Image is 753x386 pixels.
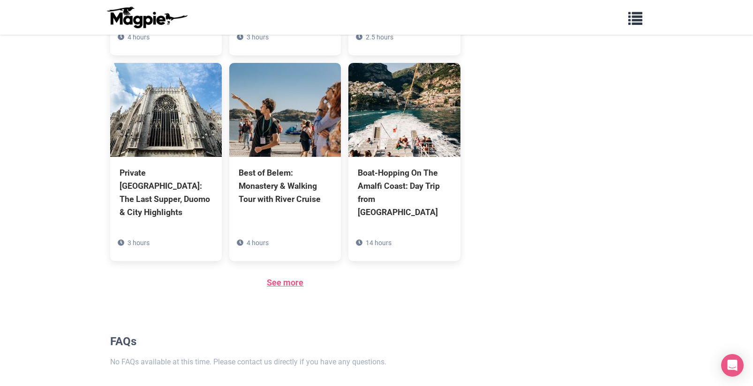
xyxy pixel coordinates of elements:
h2: FAQs [110,335,460,348]
img: Boat-Hopping On The Amalfi Coast: Day Trip from Rome [348,63,460,157]
a: Boat-Hopping On The Amalfi Coast: Day Trip from [GEOGRAPHIC_DATA] 14 hours [348,63,460,262]
img: Best of Belem: Monastery & Walking Tour with River Cruise [229,63,341,157]
img: Private Milan: The Last Supper, Duomo & City Highlights [110,63,222,157]
span: 4 hours [247,239,269,247]
a: Best of Belem: Monastery & Walking Tour with River Cruise 4 hours [229,63,341,248]
a: Private [GEOGRAPHIC_DATA]: The Last Supper, Duomo & City Highlights 3 hours [110,63,222,262]
span: 3 hours [128,239,150,247]
span: 14 hours [366,239,392,247]
div: Private [GEOGRAPHIC_DATA]: The Last Supper, Duomo & City Highlights [120,166,212,219]
img: logo-ab69f6fb50320c5b225c76a69d11143b.png [105,6,189,29]
a: See more [267,278,303,287]
span: 3 hours [247,33,269,41]
div: Open Intercom Messenger [721,354,744,377]
div: Best of Belem: Monastery & Walking Tour with River Cruise [239,166,331,206]
p: No FAQs available at this time. Please contact us directly if you have any questions. [110,356,460,368]
div: Boat-Hopping On The Amalfi Coast: Day Trip from [GEOGRAPHIC_DATA] [358,166,451,219]
span: 4 hours [128,33,150,41]
span: 2.5 hours [366,33,393,41]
